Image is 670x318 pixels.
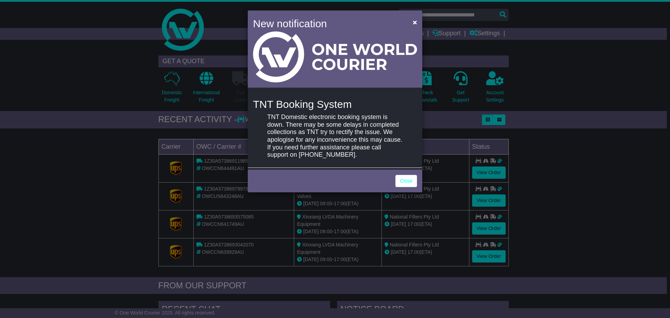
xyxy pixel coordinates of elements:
h4: TNT Booking System [253,98,417,110]
span: × [413,18,417,26]
h4: New notification [253,16,403,31]
button: Close [409,15,420,29]
p: TNT Domestic electronic booking system is down. There may be some delays in completed collections... [267,113,403,159]
img: Light [253,31,417,82]
a: Close [395,175,417,187]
